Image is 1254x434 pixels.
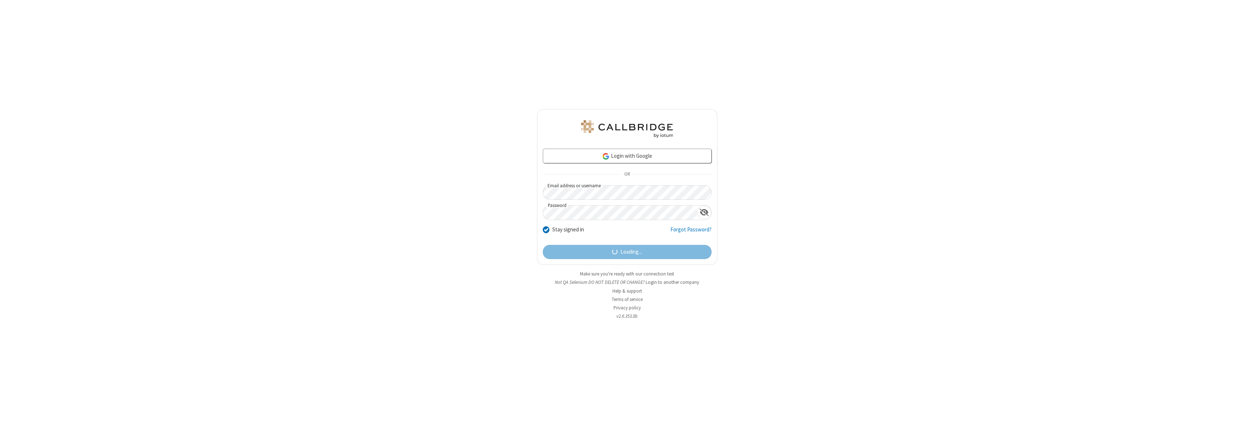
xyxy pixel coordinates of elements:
[612,296,643,302] a: Terms of service
[543,206,697,220] input: Password
[543,245,712,259] button: Loading...
[552,226,584,234] label: Stay signed in
[646,279,699,286] button: Login to another company
[697,206,711,219] div: Show password
[621,169,633,180] span: OR
[543,185,712,200] input: Email address or username
[537,313,717,320] li: v2.6.353.8b
[612,288,642,294] a: Help & support
[614,305,641,311] a: Privacy policy
[580,271,674,277] a: Make sure you're ready with our connection test
[1236,415,1249,429] iframe: Chat
[670,226,712,239] a: Forgot Password?
[580,120,674,138] img: QA Selenium DO NOT DELETE OR CHANGE
[543,149,712,163] a: Login with Google
[537,279,717,286] li: Not QA Selenium DO NOT DELETE OR CHANGE?
[602,152,610,160] img: google-icon.png
[620,248,642,256] span: Loading...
